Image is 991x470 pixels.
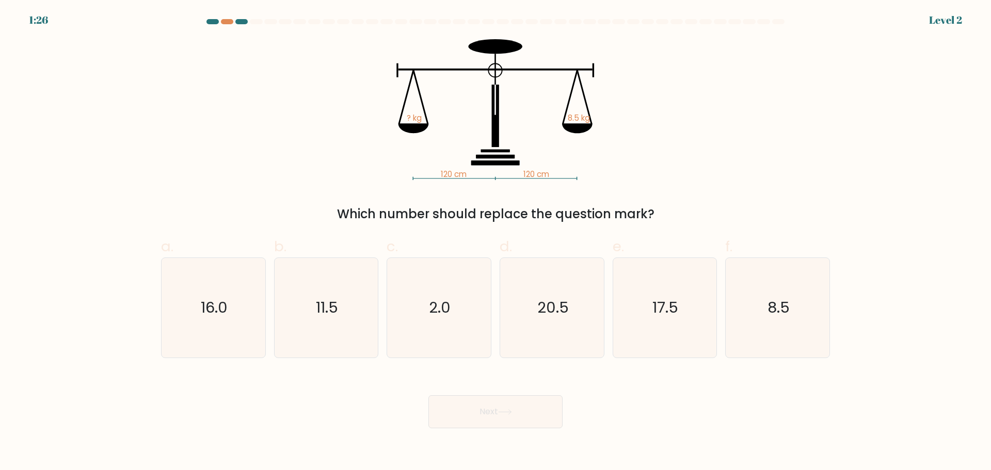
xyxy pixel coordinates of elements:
tspan: 120 cm [523,169,549,180]
span: e. [613,236,624,256]
text: 8.5 [768,297,790,318]
span: a. [161,236,173,256]
span: d. [500,236,512,256]
tspan: 120 cm [441,169,467,180]
tspan: 8.5 kg [568,113,590,124]
div: Level 2 [929,12,962,28]
span: f. [725,236,732,256]
tspan: ? kg [407,113,422,124]
button: Next [428,395,563,428]
div: Which number should replace the question mark? [167,205,824,223]
span: b. [274,236,286,256]
text: 16.0 [201,297,228,318]
div: 1:26 [29,12,48,28]
text: 2.0 [429,297,451,318]
text: 11.5 [316,297,338,318]
text: 17.5 [653,297,679,318]
text: 20.5 [537,297,569,318]
span: c. [387,236,398,256]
